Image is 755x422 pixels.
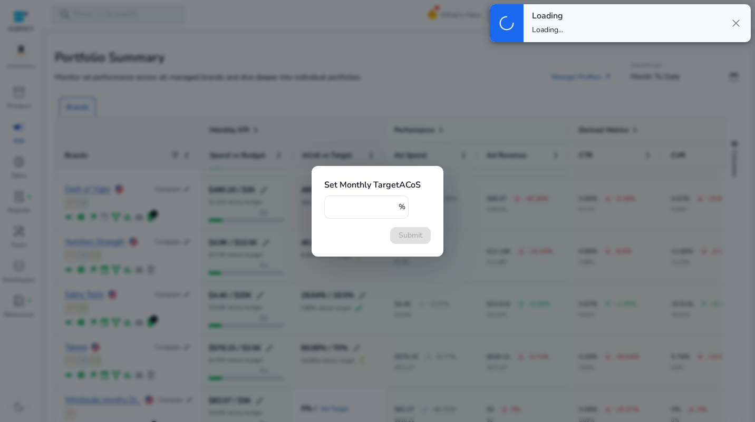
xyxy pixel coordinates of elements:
h4: Loading [532,11,563,21]
span: progress_activity [498,15,515,32]
span: close [730,17,742,30]
span: % [399,202,405,212]
p: Set Monthly Target [324,179,431,191]
p: Loading... [532,25,563,35]
span: ACoS [399,179,421,191]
